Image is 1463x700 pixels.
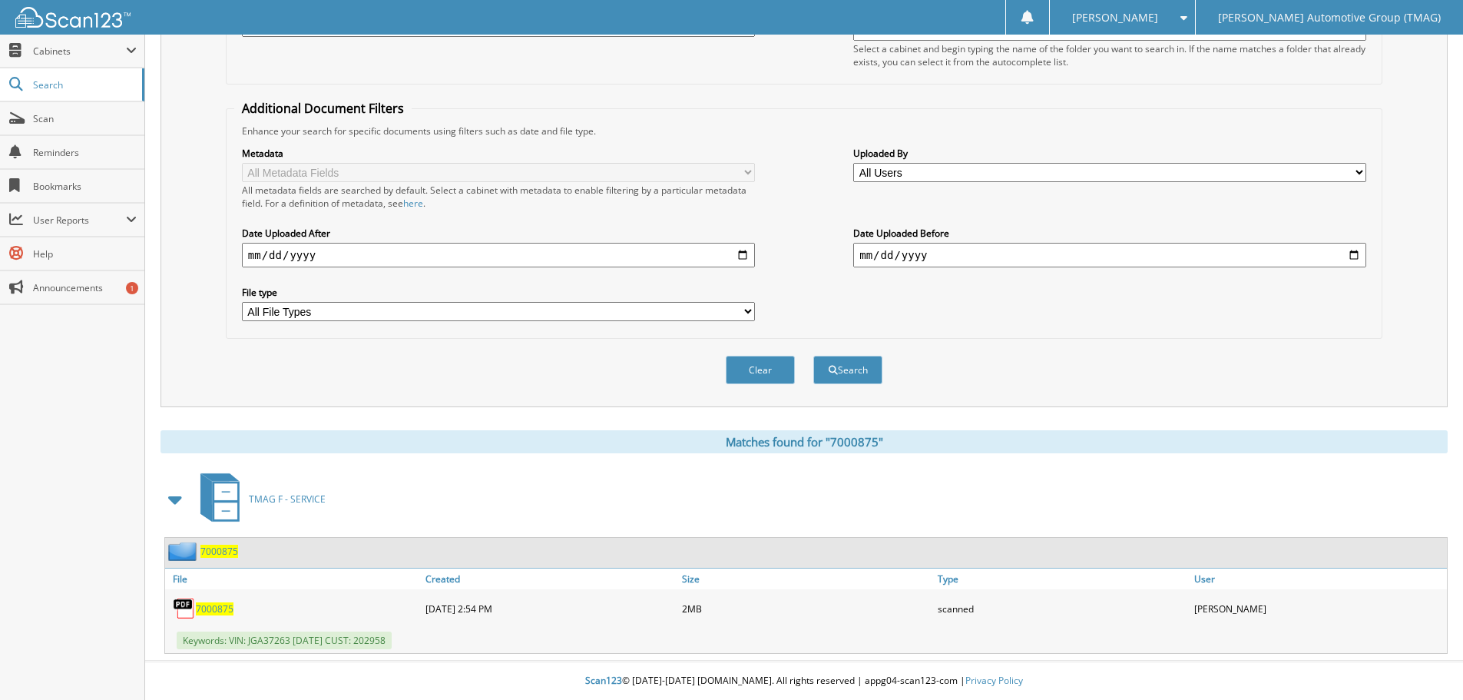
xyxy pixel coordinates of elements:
input: start [242,243,755,267]
div: © [DATE]-[DATE] [DOMAIN_NAME]. All rights reserved | appg04-scan123-com | [145,662,1463,700]
a: here [403,197,423,210]
span: TMAG F - SERVICE [249,493,326,506]
a: Type [934,569,1190,589]
div: [DATE] 2:54 PM [422,593,678,624]
a: 7000875 [200,545,238,558]
a: TMAG F - SERVICE [191,469,326,529]
span: Announcements [33,281,137,294]
div: All metadata fields are searched by default. Select a cabinet with metadata to enable filtering b... [242,184,755,210]
a: Privacy Policy [965,674,1023,687]
input: end [853,243,1366,267]
div: scanned [934,593,1190,624]
a: User [1190,569,1447,589]
span: User Reports [33,214,126,227]
a: 7000875 [196,602,233,615]
iframe: Chat Widget [1386,626,1463,700]
span: Search [33,78,134,91]
span: Scan123 [585,674,622,687]
img: PDF.png [173,597,196,620]
span: Help [33,247,137,260]
span: Cabinets [33,45,126,58]
button: Clear [726,356,795,384]
a: Size [678,569,935,589]
a: File [165,569,422,589]
span: Reminders [33,146,137,159]
a: Created [422,569,678,589]
label: File type [242,286,755,299]
img: folder2.png [168,542,200,561]
span: [PERSON_NAME] Automotive Group (TMAG) [1218,13,1441,22]
div: Select a cabinet and begin typing the name of the folder you want to search in. If the name match... [853,42,1366,68]
div: 1 [126,282,138,294]
span: [PERSON_NAME] [1072,13,1158,22]
div: Matches found for "7000875" [161,430,1448,453]
img: scan123-logo-white.svg [15,7,131,28]
legend: Additional Document Filters [234,100,412,117]
div: 2MB [678,593,935,624]
label: Date Uploaded After [242,227,755,240]
div: Enhance your search for specific documents using filters such as date and file type. [234,124,1374,138]
span: Keywords: VIN: JGA37263 [DATE] CUST: 202958 [177,632,392,649]
span: Bookmarks [33,180,137,193]
label: Uploaded By [853,147,1366,160]
div: [PERSON_NAME] [1190,593,1447,624]
span: Scan [33,112,137,125]
button: Search [813,356,882,384]
label: Date Uploaded Before [853,227,1366,240]
label: Metadata [242,147,755,160]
